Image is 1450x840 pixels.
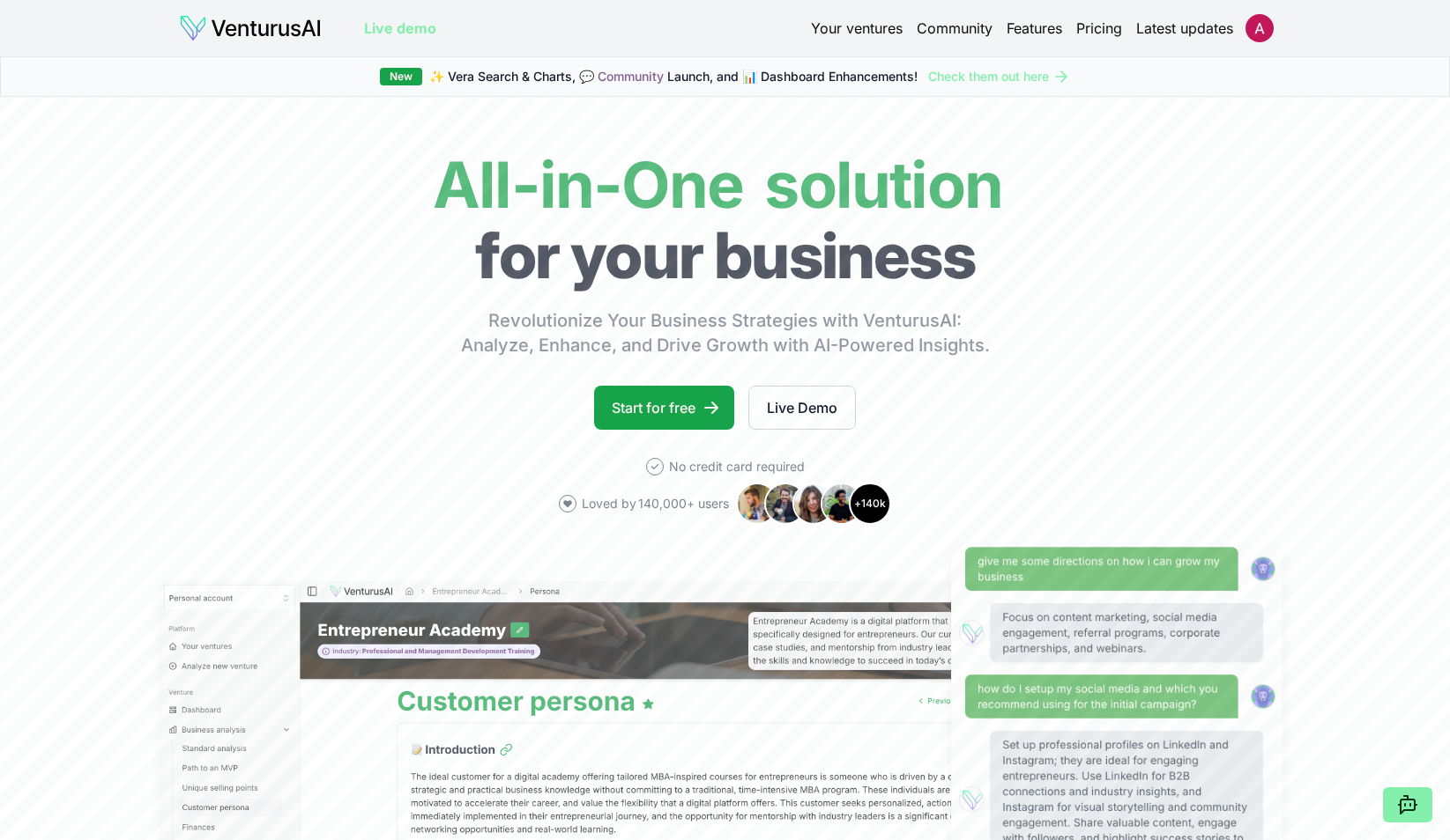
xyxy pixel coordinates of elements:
[1136,18,1233,39] a: Latest updates
[811,18,903,39] a: Your ventures
[748,386,856,430] a: Live Demo
[792,483,835,525] img: Avatar 3
[821,483,863,525] img: Avatar 4
[179,14,322,42] img: logo
[598,69,664,84] a: Community
[1007,18,1062,39] a: Features
[736,483,778,525] img: Avatar 1
[429,68,918,85] span: ✨ Vera Search & Charts, 💬 Launch, and 📊 Dashboard Enhancements!
[364,18,436,39] a: Live demo
[928,68,1070,85] a: Check them out here
[594,386,734,430] a: Start for free
[764,483,807,525] img: Avatar 2
[1076,18,1122,39] a: Pricing
[917,18,993,39] a: Community
[1246,14,1274,42] img: ACg8ocIaNuv5RVSHagVcnSnKtZ9pydn2AkGFLJBso1ww16uhC-NpjQ=s96-c
[380,68,422,85] div: New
